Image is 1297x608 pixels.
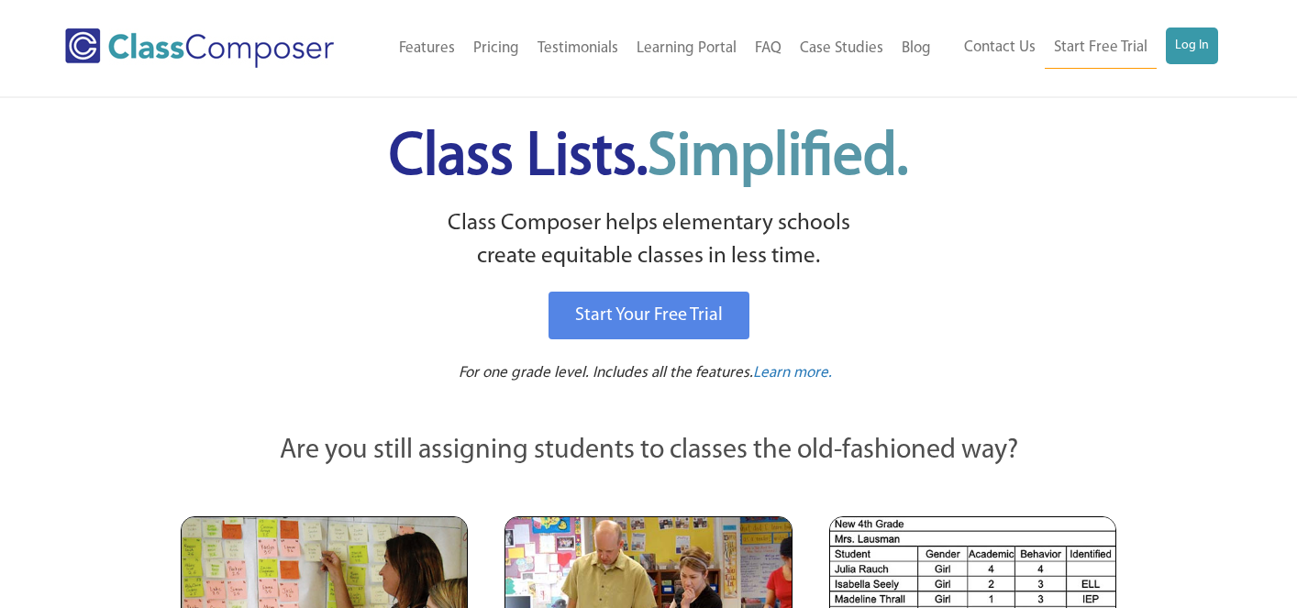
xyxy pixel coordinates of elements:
[1045,28,1157,69] a: Start Free Trial
[627,28,746,69] a: Learning Portal
[955,28,1045,68] a: Contact Us
[1166,28,1218,64] a: Log In
[746,28,791,69] a: FAQ
[549,292,749,339] a: Start Your Free Trial
[178,207,1119,274] p: Class Composer helps elementary schools create equitable classes in less time.
[753,362,832,385] a: Learn more.
[390,28,464,69] a: Features
[753,365,832,381] span: Learn more.
[575,306,723,325] span: Start Your Free Trial
[940,28,1218,69] nav: Header Menu
[528,28,627,69] a: Testimonials
[65,28,334,68] img: Class Composer
[791,28,892,69] a: Case Studies
[389,128,908,188] span: Class Lists.
[181,431,1116,471] p: Are you still assigning students to classes the old-fashioned way?
[648,128,908,188] span: Simplified.
[892,28,940,69] a: Blog
[464,28,528,69] a: Pricing
[459,365,753,381] span: For one grade level. Includes all the features.
[371,28,940,69] nav: Header Menu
